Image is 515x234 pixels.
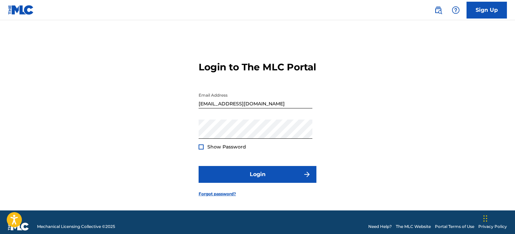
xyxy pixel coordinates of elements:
[452,6,460,14] img: help
[199,191,236,197] a: Forgot password?
[303,170,311,178] img: f7272a7cc735f4ea7f67.svg
[37,224,115,230] span: Mechanical Licensing Collective © 2025
[396,224,431,230] a: The MLC Website
[368,224,392,230] a: Need Help?
[483,208,487,229] div: Drag
[467,2,507,19] a: Sign Up
[8,5,34,15] img: MLC Logo
[478,224,507,230] a: Privacy Policy
[481,202,515,234] iframe: Chat Widget
[8,223,29,231] img: logo
[199,61,316,73] h3: Login to The MLC Portal
[434,6,442,14] img: search
[449,3,462,17] div: Help
[199,166,316,183] button: Login
[207,144,246,150] span: Show Password
[435,224,474,230] a: Portal Terms of Use
[432,3,445,17] a: Public Search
